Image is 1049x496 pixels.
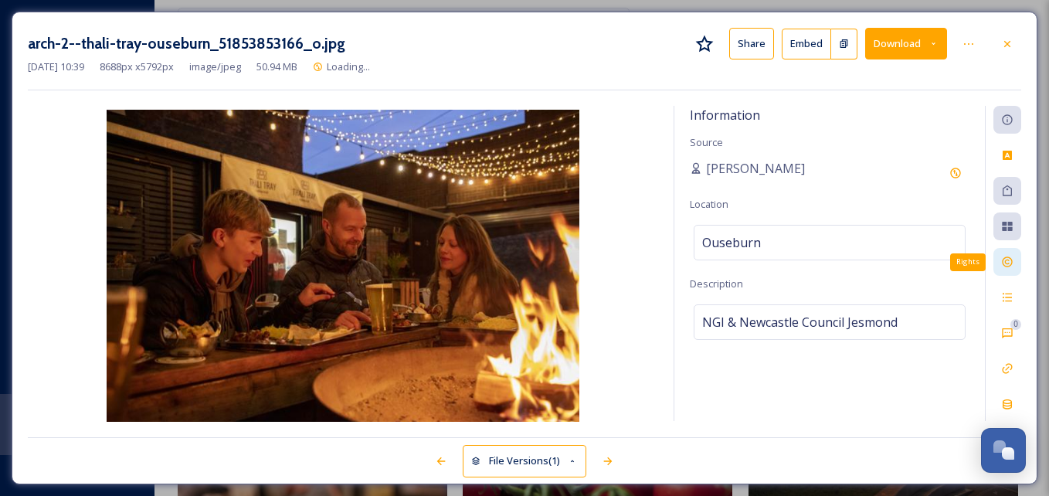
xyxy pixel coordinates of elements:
[463,445,586,477] button: File Versions(1)
[1010,319,1021,330] div: 0
[865,28,947,59] button: Download
[981,428,1026,473] button: Open Chat
[706,159,805,178] span: [PERSON_NAME]
[100,59,174,74] span: 8688 px x 5792 px
[702,233,761,252] span: Ouseburn
[256,59,297,74] span: 50.94 MB
[782,29,831,59] button: Embed
[28,32,345,55] h3: arch-2--thali-tray-ouseburn_51853853166_o.jpg
[690,197,728,211] span: Location
[950,253,986,270] div: Rights
[28,59,84,74] span: [DATE] 10:39
[702,313,898,331] span: NGI & Newcastle Council Jesmond
[729,28,774,59] button: Share
[690,135,723,149] span: Source
[327,59,370,73] span: Loading...
[28,110,658,425] img: eed189a6-2caa-4532-b950-25509393e136.jpg
[690,277,743,290] span: Description
[690,107,760,124] span: Information
[189,59,241,74] span: image/jpeg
